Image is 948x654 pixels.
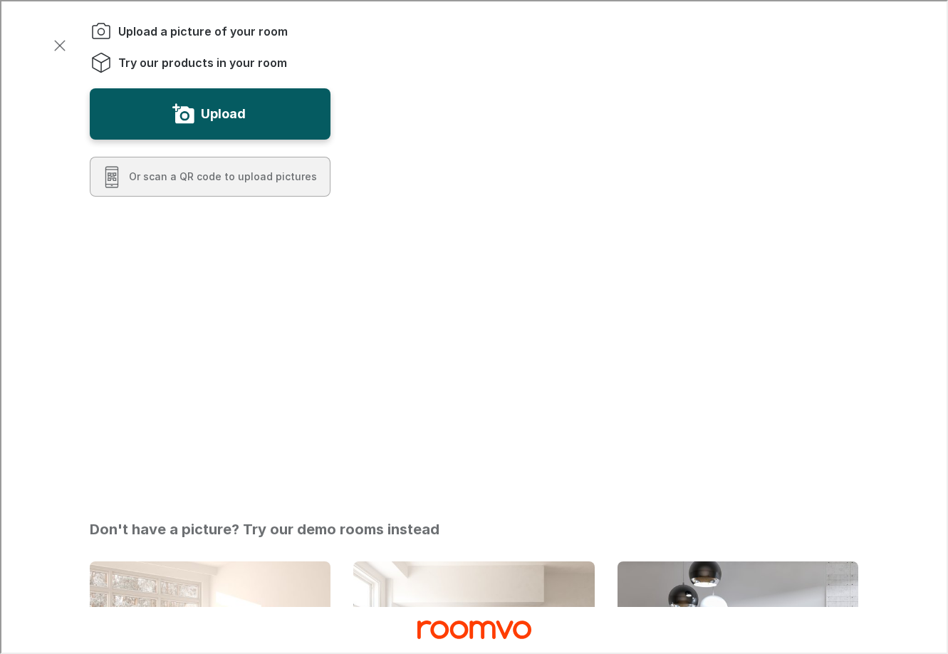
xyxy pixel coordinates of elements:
[46,31,71,57] button: Exit visualizer
[418,24,857,463] video: You will be able to see the selected and other products in your room.
[88,87,329,138] button: Upload a picture of your room
[117,53,286,69] span: Try our products in your room
[88,19,329,73] ol: Instructions
[199,101,244,124] label: Upload
[416,613,530,643] a: Visit CCITY Tile homepage
[88,155,329,195] button: Scan a QR code to upload pictures
[88,519,438,537] h2: Don't have a picture? Try our demo rooms instead
[117,22,286,38] span: Upload a picture of your room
